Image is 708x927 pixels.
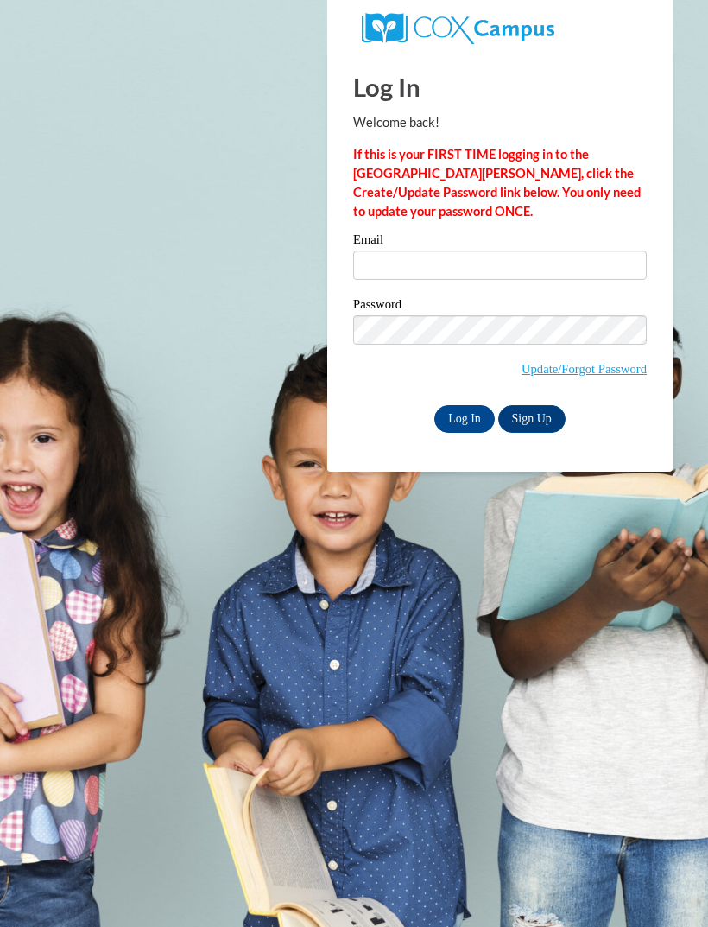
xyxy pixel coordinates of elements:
[353,69,647,105] h1: Log In
[362,13,554,44] img: COX Campus
[353,298,647,315] label: Password
[353,233,647,251] label: Email
[434,405,495,433] input: Log In
[353,113,647,132] p: Welcome back!
[522,362,647,376] a: Update/Forgot Password
[353,147,641,219] strong: If this is your FIRST TIME logging in to the [GEOGRAPHIC_DATA][PERSON_NAME], click the Create/Upd...
[498,405,566,433] a: Sign Up
[362,20,554,35] a: COX Campus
